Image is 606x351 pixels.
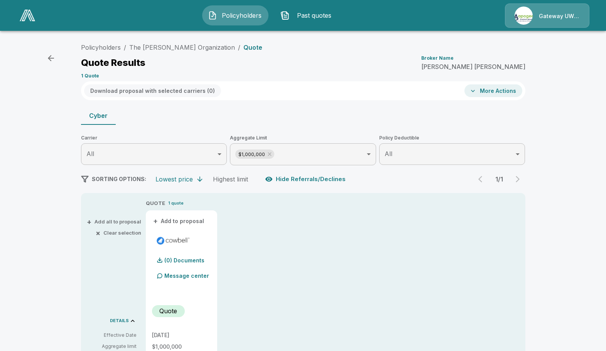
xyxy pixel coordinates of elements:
[491,176,507,182] p: 1 / 1
[86,150,94,158] span: All
[539,12,580,20] p: Gateway UW dba Apogee
[87,343,137,350] p: Aggregate limit
[152,344,211,349] p: $1,000,000
[129,44,235,51] a: The [PERSON_NAME] Organization
[202,5,268,25] button: Policyholders IconPolicyholders
[243,44,262,50] p: Quote
[515,7,533,25] img: Agency Icon
[81,58,145,67] p: Quote Results
[81,106,116,125] button: Cyber
[421,64,525,70] p: [PERSON_NAME] [PERSON_NAME]
[213,175,248,183] div: Highest limit
[96,230,100,235] span: ×
[155,175,193,183] div: Lowest price
[152,217,206,225] button: +Add to proposal
[124,43,126,52] li: /
[164,258,204,263] p: (0) Documents
[153,218,158,224] span: +
[280,11,290,20] img: Past quotes Icon
[87,332,137,339] p: Effective Date
[208,11,217,20] img: Policyholders Icon
[152,333,211,338] p: [DATE]
[230,134,376,142] span: Aggregate Limit
[235,150,268,159] span: $1,000,000
[110,319,129,323] p: DETAILS
[164,272,209,280] p: Message center
[385,150,392,158] span: All
[421,56,454,60] p: Broker Name
[159,306,177,316] p: Quote
[220,11,263,20] span: Policyholders
[505,3,589,28] a: Agency IconGateway UW dba Apogee
[263,172,349,186] button: Hide Referrals/Declines
[293,11,335,20] span: Past quotes
[97,230,141,235] button: ×Clear selection
[275,5,341,25] button: Past quotes IconPast quotes
[81,44,121,51] a: Policyholders
[238,43,240,52] li: /
[84,84,221,97] button: Download proposal with selected carriers (0)
[92,176,146,182] span: SORTING OPTIONS:
[81,43,262,52] nav: breadcrumb
[20,10,35,21] img: AA Logo
[464,84,522,97] button: More Actions
[168,200,184,207] p: 1 quote
[379,134,525,142] span: Policy Deductible
[235,149,274,159] div: $1,000,000
[155,235,191,247] img: cowbellp250
[146,200,165,207] p: QUOTE
[88,219,141,224] button: +Add all to proposal
[87,219,91,224] span: +
[81,134,227,142] span: Carrier
[81,74,99,78] p: 1 Quote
